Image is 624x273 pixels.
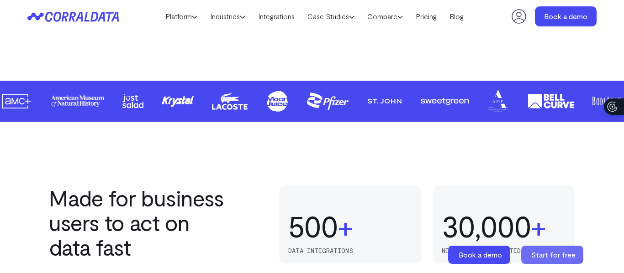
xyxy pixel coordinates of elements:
[49,185,230,259] h2: Made for business users to act on data fast
[531,210,546,242] span: +
[204,10,252,23] a: Industries
[442,210,531,242] div: 30,000
[448,246,512,264] a: Book a demo
[442,247,566,254] p: new reports generated
[301,10,361,23] a: Case Studies
[361,10,409,23] a: Compare
[443,10,470,23] a: Blog
[288,210,338,242] div: 500
[521,246,585,264] a: Start for free
[459,250,502,259] span: Book a demo
[531,250,576,259] span: Start for free
[409,10,443,23] a: Pricing
[535,6,597,26] a: Book a demo
[252,10,301,23] a: Integrations
[338,210,353,242] span: +
[288,247,412,254] p: data integrations
[159,10,204,23] a: Platform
